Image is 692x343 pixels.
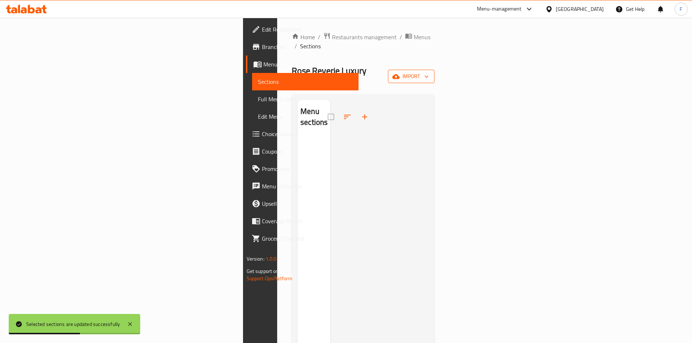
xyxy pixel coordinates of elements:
span: Choice Groups [262,130,353,138]
a: Coupons [246,143,359,160]
span: Edit Restaurant [262,25,353,34]
span: Version: [247,254,264,264]
nav: breadcrumb [292,32,434,50]
div: Selected sections are updated successfully [26,320,120,328]
span: Upsell [262,199,353,208]
a: Promotions [246,160,359,177]
a: Full Menu View [252,90,359,108]
a: Coverage Report [246,212,359,230]
a: Grocery Checklist [246,230,359,247]
li: / [400,33,402,41]
a: Upsell [246,195,359,212]
a: Edit Menu [252,108,359,125]
span: import [394,72,429,81]
button: Add section [356,108,373,126]
a: Sections [252,73,359,90]
span: Coupons [262,147,353,156]
a: Menus [246,56,359,73]
a: Branches [246,38,359,56]
button: import [388,70,434,83]
nav: Menu sections [298,134,330,140]
a: Support.OpsPlatform [247,274,293,283]
span: Edit Menu [258,112,353,121]
span: Promotions [262,164,353,173]
span: Sections [258,77,353,86]
div: [GEOGRAPHIC_DATA] [556,5,604,13]
span: F [680,5,682,13]
a: Menu disclaimer [246,177,359,195]
span: Coverage Report [262,217,353,225]
div: Menu-management [477,5,522,13]
span: Menus [263,60,353,69]
a: Restaurants management [323,32,397,42]
span: Branches [262,42,353,51]
span: Full Menu View [258,95,353,103]
span: Restaurants management [332,33,397,41]
span: Grocery Checklist [262,234,353,243]
span: Get support on: [247,266,280,276]
a: Choice Groups [246,125,359,143]
a: Menus [405,32,430,42]
span: Menu disclaimer [262,182,353,191]
span: 1.0.0 [266,254,277,264]
a: Edit Restaurant [246,21,359,38]
span: Menus [414,33,430,41]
